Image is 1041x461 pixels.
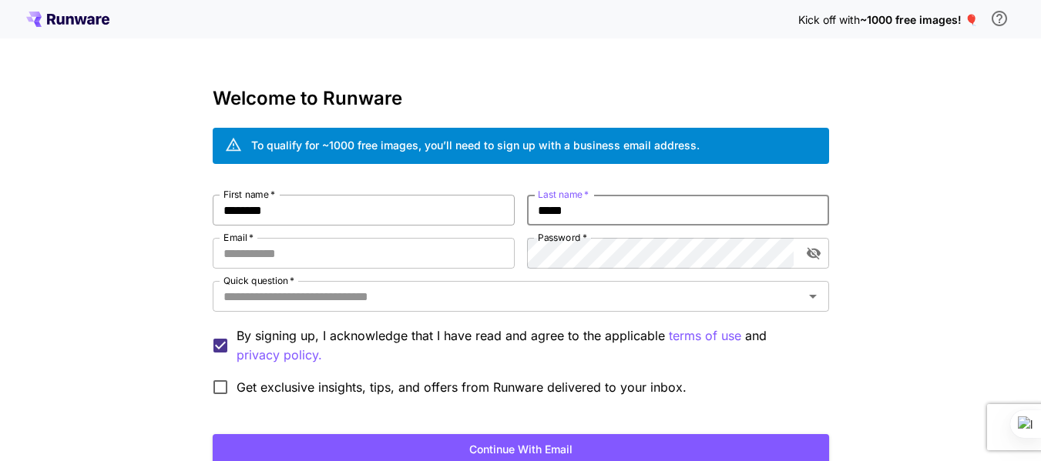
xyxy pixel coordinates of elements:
[251,137,700,153] div: To qualify for ~1000 free images, you’ll need to sign up with a business email address.
[669,326,741,346] p: terms of use
[800,239,828,267] button: toggle password visibility
[223,231,254,244] label: Email
[223,188,275,201] label: First name
[237,346,322,365] p: privacy policy.
[237,378,687,396] span: Get exclusive insights, tips, and offers from Runware delivered to your inbox.
[538,231,587,244] label: Password
[213,88,829,109] h3: Welcome to Runware
[669,326,741,346] button: By signing up, I acknowledge that I have read and agree to the applicable and privacy policy.
[538,188,589,201] label: Last name
[798,13,860,26] span: Kick off with
[984,3,1015,34] button: In order to qualify for free credit, you need to sign up with a business email address and click ...
[237,326,817,365] p: By signing up, I acknowledge that I have read and agree to the applicable and
[860,13,978,26] span: ~1000 free images! 🎈
[237,346,322,365] button: By signing up, I acknowledge that I have read and agree to the applicable terms of use and
[802,286,824,307] button: Open
[223,274,294,287] label: Quick question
